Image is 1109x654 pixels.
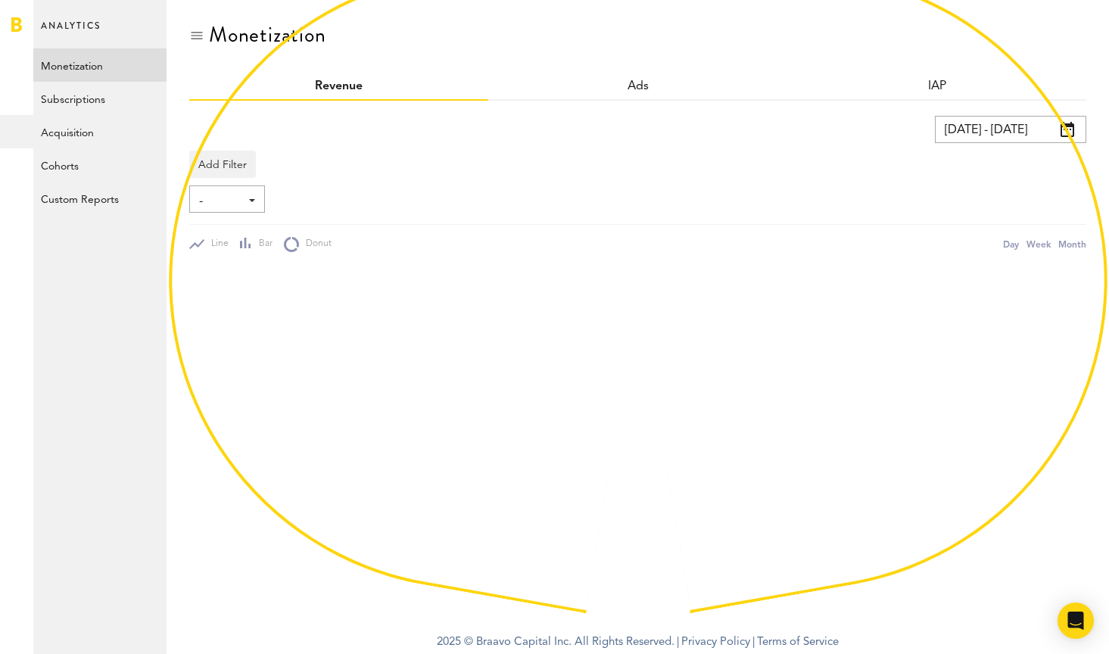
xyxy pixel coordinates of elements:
[1003,236,1019,252] div: Day
[628,80,649,92] a: Ads
[209,23,326,47] div: Monetization
[33,148,167,182] a: Cohorts
[681,637,750,648] a: Privacy Policy
[33,48,167,82] a: Monetization
[252,238,273,251] span: Bar
[1026,236,1051,252] div: Week
[204,238,229,251] span: Line
[437,631,674,654] span: 2025 © Braavo Capital Inc. All Rights Reserved.
[1058,236,1086,252] div: Month
[41,17,101,48] span: Analytics
[199,188,240,214] span: -
[189,151,256,178] button: Add Filter
[928,80,946,92] a: IAP
[33,82,167,115] a: Subscriptions
[299,238,332,251] span: Donut
[315,80,363,92] a: Revenue
[1058,603,1094,639] div: Open Intercom Messenger
[33,182,167,215] a: Custom Reports
[33,115,167,148] a: Acquisition
[757,637,839,648] a: Terms of Service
